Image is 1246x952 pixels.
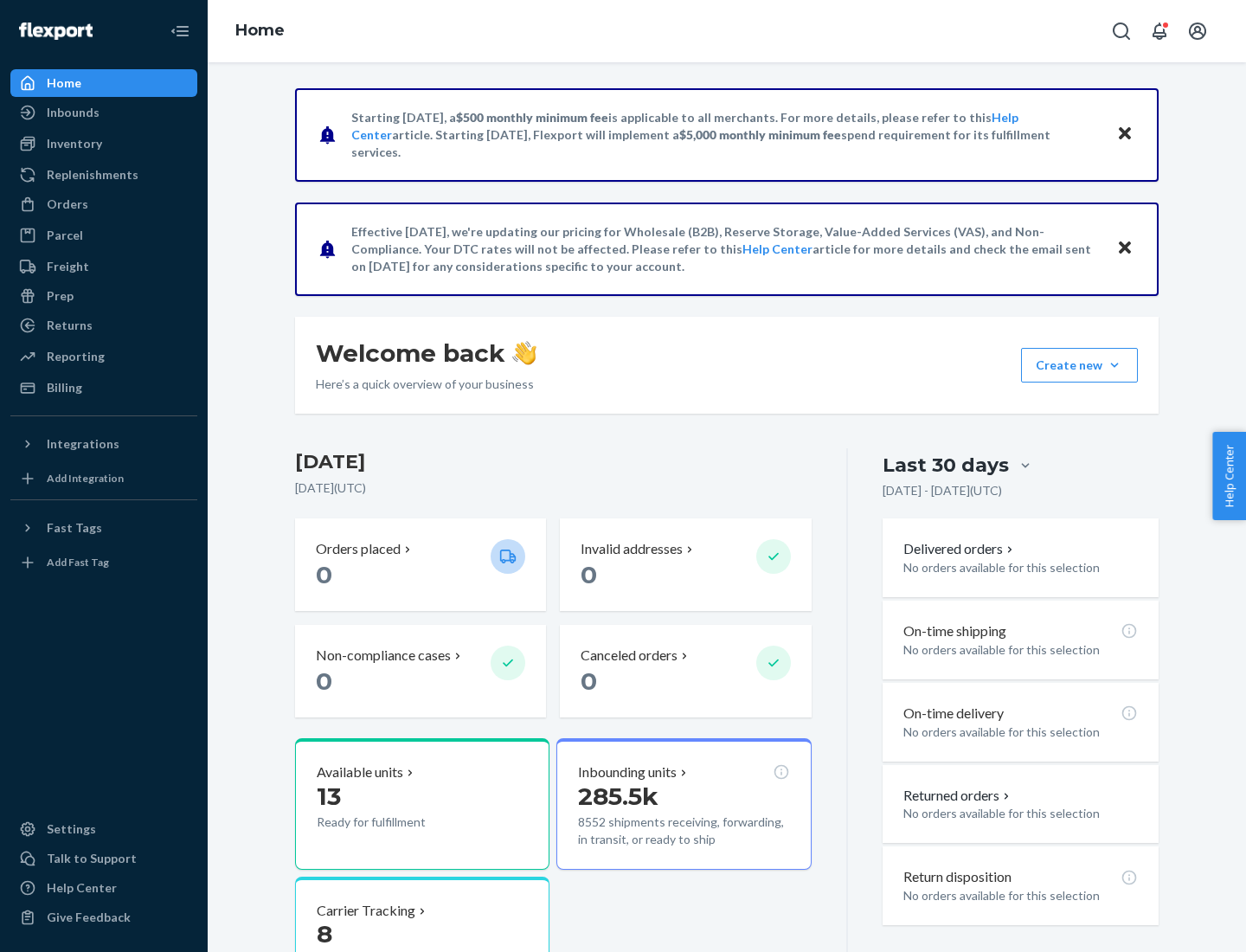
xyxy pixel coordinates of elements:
[456,110,608,125] span: $500 monthly minimum fee
[903,724,1138,741] p: No orders available for this selection
[10,343,197,370] a: Reporting
[47,104,100,121] div: Inbounds
[351,223,1100,275] p: Effective [DATE], we're updating our pricing for Wholesale (B2B), Reserve Storage, Value-Added Se...
[295,448,812,476] h3: [DATE]
[560,518,811,611] button: Invalid addresses 0
[10,514,197,542] button: Fast Tags
[10,312,197,339] a: Returns
[10,845,197,872] a: Talk to Support
[47,196,88,213] div: Orders
[295,625,546,717] button: Non-compliance cases 0
[47,850,137,867] div: Talk to Support
[47,909,131,926] div: Give Feedback
[10,465,197,492] a: Add Integration
[1180,14,1215,48] button: Open account menu
[47,135,102,152] div: Inventory
[47,287,74,305] div: Prep
[222,6,299,56] ol: breadcrumbs
[903,641,1138,659] p: No orders available for this selection
[317,782,341,811] span: 13
[903,786,1013,806] button: Returned orders
[10,815,197,843] a: Settings
[47,471,124,486] div: Add Integration
[578,762,677,782] p: Inbounding units
[10,99,197,126] a: Inbounds
[903,559,1138,576] p: No orders available for this selection
[1021,348,1138,383] button: Create new
[19,23,93,40] img: Flexport logo
[47,348,105,365] div: Reporting
[10,430,197,458] button: Integrations
[578,782,658,811] span: 285.5k
[883,482,1002,499] p: [DATE] - [DATE] ( UTC )
[47,519,102,537] div: Fast Tags
[903,704,1004,724] p: On-time delivery
[581,646,678,666] p: Canceled orders
[679,127,841,142] span: $5,000 monthly minimum fee
[578,814,789,848] p: 8552 shipments receiving, forwarding, in transit, or ready to ship
[47,879,117,897] div: Help Center
[235,21,285,40] a: Home
[512,341,536,365] img: hand-wave emoji
[10,549,197,576] a: Add Fast Tag
[47,74,81,92] div: Home
[295,479,812,497] p: [DATE] ( UTC )
[47,317,93,334] div: Returns
[163,14,197,48] button: Close Navigation
[903,887,1138,904] p: No orders available for this selection
[317,919,332,949] span: 8
[883,452,1009,479] div: Last 30 days
[316,376,536,393] p: Here’s a quick overview of your business
[10,253,197,280] a: Freight
[316,539,401,559] p: Orders placed
[316,560,332,589] span: 0
[351,109,1100,161] p: Starting [DATE], a is applicable to all merchants. For more details, please refer to this article...
[903,621,1006,641] p: On-time shipping
[1142,14,1177,48] button: Open notifications
[903,805,1138,822] p: No orders available for this selection
[317,814,477,831] p: Ready for fulfillment
[10,69,197,97] a: Home
[47,379,82,396] div: Billing
[47,258,89,275] div: Freight
[742,241,812,256] a: Help Center
[556,738,811,870] button: Inbounding units285.5k8552 shipments receiving, forwarding, in transit, or ready to ship
[1114,122,1136,147] button: Close
[316,338,536,369] h1: Welcome back
[10,130,197,158] a: Inventory
[10,222,197,249] a: Parcel
[47,435,119,453] div: Integrations
[47,227,83,244] div: Parcel
[47,820,96,838] div: Settings
[581,560,597,589] span: 0
[1114,236,1136,261] button: Close
[316,646,451,666] p: Non-compliance cases
[10,904,197,931] button: Give Feedback
[903,539,1017,559] button: Delivered orders
[47,555,109,569] div: Add Fast Tag
[295,518,546,611] button: Orders placed 0
[560,625,811,717] button: Canceled orders 0
[10,190,197,218] a: Orders
[317,762,403,782] p: Available units
[1212,432,1246,520] button: Help Center
[581,666,597,696] span: 0
[10,161,197,189] a: Replenishments
[10,374,197,402] a: Billing
[317,901,415,921] p: Carrier Tracking
[47,166,138,183] div: Replenishments
[1104,14,1139,48] button: Open Search Box
[10,282,197,310] a: Prep
[903,867,1012,887] p: Return disposition
[316,666,332,696] span: 0
[295,738,549,870] button: Available units13Ready for fulfillment
[10,874,197,902] a: Help Center
[581,539,683,559] p: Invalid addresses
